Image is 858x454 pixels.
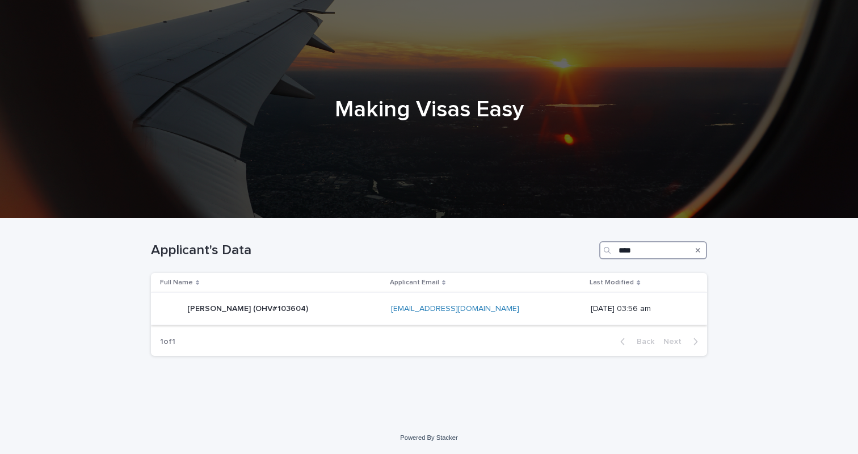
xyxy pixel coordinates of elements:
tr: [PERSON_NAME] (OHV#103604)[PERSON_NAME] (OHV#103604) [EMAIL_ADDRESS][DOMAIN_NAME] [DATE] 03:56 am [151,293,707,325]
h1: Applicant's Data [151,242,595,259]
button: Back [611,337,659,347]
h1: Making Visas Easy [151,96,707,123]
span: Next [663,338,688,346]
span: Back [630,338,654,346]
p: 1 of 1 [151,328,184,356]
input: Search [599,241,707,259]
p: [PERSON_NAME] (OHV#103604) [187,302,310,314]
p: [DATE] 03:56 am [591,304,689,314]
a: Powered By Stacker [400,434,457,441]
p: Last Modified [590,276,634,289]
p: Full Name [160,276,193,289]
a: [EMAIL_ADDRESS][DOMAIN_NAME] [391,305,519,313]
p: Applicant Email [390,276,439,289]
button: Next [659,337,707,347]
